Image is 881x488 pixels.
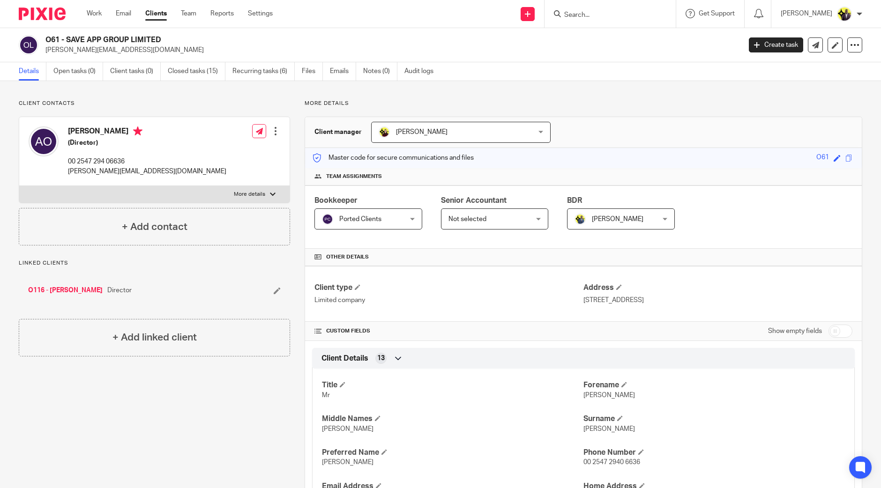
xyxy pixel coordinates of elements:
[116,9,131,18] a: Email
[322,214,333,225] img: svg%3E
[363,62,397,81] a: Notes (0)
[816,153,829,163] div: O61
[768,326,822,336] label: Show empty fields
[29,126,59,156] img: svg%3E
[181,9,196,18] a: Team
[19,259,290,267] p: Linked clients
[583,426,635,432] span: [PERSON_NAME]
[326,253,369,261] span: Other details
[232,62,295,81] a: Recurring tasks (6)
[314,296,583,305] p: Limited company
[379,126,390,138] img: Megan-Starbridge.jpg
[321,354,368,363] span: Client Details
[699,10,735,17] span: Get Support
[168,62,225,81] a: Closed tasks (15)
[19,62,46,81] a: Details
[248,9,273,18] a: Settings
[314,327,583,335] h4: CUSTOM FIELDS
[210,9,234,18] a: Reports
[322,448,583,458] h4: Preferred Name
[567,197,582,204] span: BDR
[110,62,161,81] a: Client tasks (0)
[583,283,852,293] h4: Address
[326,173,382,180] span: Team assignments
[377,354,385,363] span: 13
[563,11,648,20] input: Search
[68,167,226,176] p: [PERSON_NAME][EMAIL_ADDRESS][DOMAIN_NAME]
[19,7,66,20] img: Pixie
[592,216,643,222] span: [PERSON_NAME]
[322,459,373,466] span: [PERSON_NAME]
[305,100,862,107] p: More details
[837,7,852,22] img: Yemi-Starbridge.jpg
[575,214,586,225] img: Dennis-Starbridge.jpg
[441,197,507,204] span: Senior Accountant
[68,157,226,166] p: 00 2547 294 06636
[45,45,735,55] p: [PERSON_NAME][EMAIL_ADDRESS][DOMAIN_NAME]
[302,62,323,81] a: Files
[583,414,845,424] h4: Surname
[314,283,583,293] h4: Client type
[133,126,142,136] i: Primary
[583,459,640,466] span: 00 2547 2940 6636
[583,296,852,305] p: [STREET_ADDRESS]
[53,62,103,81] a: Open tasks (0)
[87,9,102,18] a: Work
[396,129,448,135] span: [PERSON_NAME]
[19,35,38,55] img: svg%3E
[322,380,583,390] h4: Title
[112,330,197,345] h4: + Add linked client
[312,153,474,163] p: Master code for secure communications and files
[45,35,597,45] h2: O61 - SAVE APP GROUP LIMITED
[314,197,358,204] span: Bookkeeper
[68,138,226,148] h5: (Director)
[322,392,330,399] span: Mr
[583,380,845,390] h4: Forename
[314,127,362,137] h3: Client manager
[68,126,226,138] h4: [PERSON_NAME]
[583,448,845,458] h4: Phone Number
[404,62,440,81] a: Audit logs
[322,426,373,432] span: [PERSON_NAME]
[330,62,356,81] a: Emails
[19,100,290,107] p: Client contacts
[339,216,381,222] span: Ported Clients
[322,414,583,424] h4: Middle Names
[583,392,635,399] span: [PERSON_NAME]
[781,9,832,18] p: [PERSON_NAME]
[28,286,103,295] a: O116 - [PERSON_NAME]
[749,37,803,52] a: Create task
[122,220,187,234] h4: + Add contact
[145,9,167,18] a: Clients
[234,191,265,198] p: More details
[448,216,486,222] span: Not selected
[107,286,132,295] span: Director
